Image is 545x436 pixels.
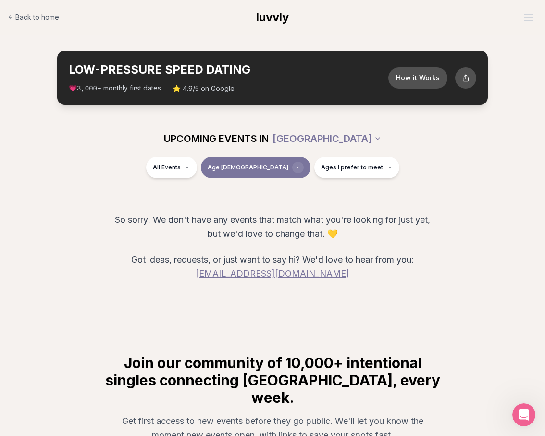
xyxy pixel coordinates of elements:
span: Ages I prefer to meet [321,164,383,171]
iframe: Intercom live chat [512,403,535,426]
span: 💗 + monthly first dates [69,83,161,93]
button: [GEOGRAPHIC_DATA] [272,128,382,149]
span: Back to home [15,13,59,22]
span: ⭐ 4.9/5 on Google [173,84,235,93]
button: Open menu [520,10,537,25]
h2: LOW-PRESSURE SPEED DATING [69,62,388,77]
p: So sorry! We don't have any events that match what you're looking for just yet, but we'd love to ... [111,213,434,241]
a: luvvly [256,10,289,25]
p: Got ideas, requests, or just want to say hi? We'd love to hear from you: [111,253,434,281]
button: All Events [146,157,197,178]
span: All Events [153,164,181,171]
button: Age [DEMOGRAPHIC_DATA]Clear age [201,157,310,178]
span: luvvly [256,10,289,24]
span: Age [DEMOGRAPHIC_DATA] [208,164,288,171]
span: 3,000 [77,85,97,92]
button: How it Works [388,67,447,89]
a: Back to home [8,8,59,27]
span: Clear age [292,162,304,173]
h2: Join our community of 10,000+ intentional singles connecting [GEOGRAPHIC_DATA], every week. [103,354,442,406]
span: UPCOMING EVENTS IN [164,132,269,145]
a: [EMAIL_ADDRESS][DOMAIN_NAME] [196,269,349,279]
button: Ages I prefer to meet [314,157,399,178]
